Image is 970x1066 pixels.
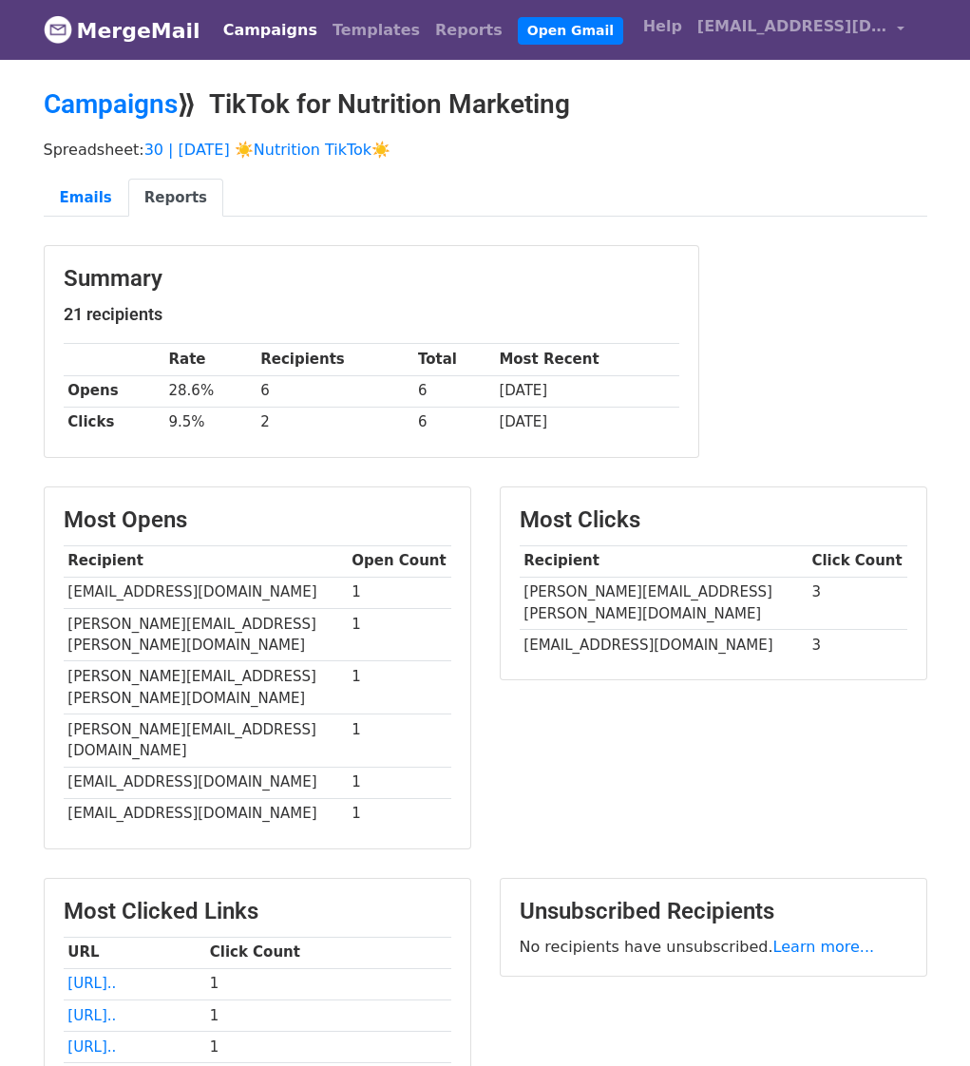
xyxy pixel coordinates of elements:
[64,661,348,714] td: [PERSON_NAME][EMAIL_ADDRESS][PERSON_NAME][DOMAIN_NAME]
[64,714,348,767] td: [PERSON_NAME][EMAIL_ADDRESS][DOMAIN_NAME]
[690,8,912,52] a: [EMAIL_ADDRESS][DOMAIN_NAME]
[518,17,623,45] a: Open Gmail
[64,407,164,438] th: Clicks
[348,661,451,714] td: 1
[64,577,348,608] td: [EMAIL_ADDRESS][DOMAIN_NAME]
[413,407,494,438] td: 6
[44,88,178,120] a: Campaigns
[520,898,907,925] h3: Unsubscribed Recipients
[64,265,679,293] h3: Summary
[44,179,128,218] a: Emails
[216,11,325,49] a: Campaigns
[773,938,875,956] a: Learn more...
[44,140,927,160] p: Spreadsheet:
[636,8,690,46] a: Help
[808,630,907,661] td: 3
[428,11,510,49] a: Reports
[44,10,200,50] a: MergeMail
[348,577,451,608] td: 1
[164,407,257,438] td: 9.5%
[808,545,907,577] th: Click Count
[256,375,413,407] td: 6
[64,608,348,661] td: [PERSON_NAME][EMAIL_ADDRESS][PERSON_NAME][DOMAIN_NAME]
[520,937,907,957] p: No recipients have unsubscribed.
[413,344,494,375] th: Total
[205,937,451,968] th: Click Count
[520,577,808,630] td: [PERSON_NAME][EMAIL_ADDRESS][PERSON_NAME][DOMAIN_NAME]
[64,545,348,577] th: Recipient
[520,630,808,661] td: [EMAIL_ADDRESS][DOMAIN_NAME]
[348,608,451,661] td: 1
[64,898,451,925] h3: Most Clicked Links
[164,375,257,407] td: 28.6%
[520,545,808,577] th: Recipient
[64,506,451,534] h3: Most Opens
[495,375,679,407] td: [DATE]
[64,375,164,407] th: Opens
[348,767,451,798] td: 1
[64,937,205,968] th: URL
[495,344,679,375] th: Most Recent
[495,407,679,438] td: [DATE]
[325,11,428,49] a: Templates
[67,1038,116,1056] a: [URL]..
[413,375,494,407] td: 6
[44,15,72,44] img: MergeMail logo
[67,975,116,992] a: [URL]..
[128,179,223,218] a: Reports
[64,767,348,798] td: [EMAIL_ADDRESS][DOMAIN_NAME]
[205,999,451,1031] td: 1
[67,1007,116,1024] a: [URL]..
[164,344,257,375] th: Rate
[697,15,887,38] span: [EMAIL_ADDRESS][DOMAIN_NAME]
[808,577,907,630] td: 3
[256,344,413,375] th: Recipients
[205,968,451,999] td: 1
[64,798,348,829] td: [EMAIL_ADDRESS][DOMAIN_NAME]
[520,506,907,534] h3: Most Clicks
[348,798,451,829] td: 1
[144,141,390,159] a: 30 | [DATE] ☀️Nutrition TikTok☀️
[348,714,451,767] td: 1
[44,88,927,121] h2: ⟫ TikTok for Nutrition Marketing
[348,545,451,577] th: Open Count
[205,1031,451,1062] td: 1
[64,304,679,325] h5: 21 recipients
[256,407,413,438] td: 2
